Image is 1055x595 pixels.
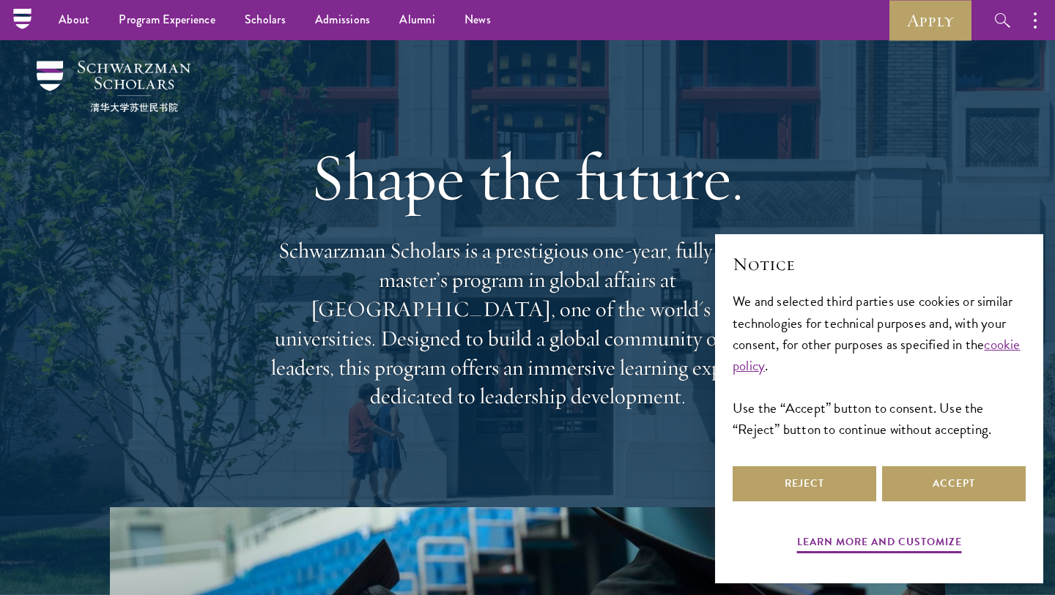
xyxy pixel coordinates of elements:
[733,334,1021,376] a: cookie policy
[733,252,1026,277] h2: Notice
[797,533,962,555] button: Learn more and customize
[37,61,190,112] img: Schwarzman Scholars
[733,291,1026,439] div: We and selected third parties use cookies or similar technologies for technical purposes and, wit...
[733,466,876,501] button: Reject
[882,466,1026,501] button: Accept
[264,136,791,218] h1: Shape the future.
[264,236,791,411] p: Schwarzman Scholars is a prestigious one-year, fully funded master’s program in global affairs at...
